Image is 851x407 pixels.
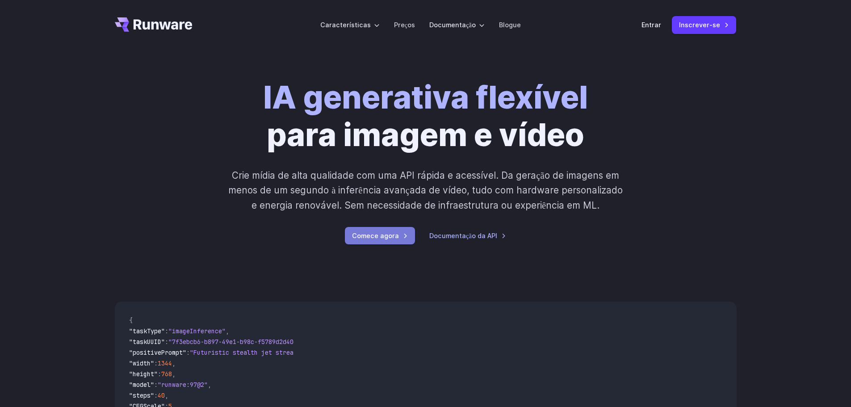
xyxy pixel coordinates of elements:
span: "height" [129,370,158,378]
font: Entrar [641,21,661,29]
font: Documentação [429,21,476,29]
span: , [165,391,168,399]
span: 1344 [158,359,172,367]
span: "width" [129,359,154,367]
a: Blogue [499,20,521,30]
span: : [154,391,158,399]
font: Características [320,21,371,29]
span: 768 [161,370,172,378]
span: : [158,370,161,378]
span: "Futuristic stealth jet streaking through a neon-lit cityscape with glowing purple exhaust" [190,348,515,357]
a: Inscrever-se [672,16,736,34]
a: Comece agora [345,227,415,244]
span: "model" [129,381,154,389]
span: "taskType" [129,327,165,335]
font: Comece agora [352,232,399,239]
font: para imagem e vídeo [267,116,584,154]
span: "positivePrompt" [129,348,186,357]
span: , [172,370,176,378]
font: Inscrever-se [679,21,720,29]
span: "runware:97@2" [158,381,208,389]
span: "imageInference" [168,327,226,335]
span: : [154,359,158,367]
a: Documentação da API [429,231,506,241]
font: Documentação da API [429,232,497,239]
a: Preços [394,20,415,30]
span: { [129,316,133,324]
span: : [154,381,158,389]
font: Blogue [499,21,521,29]
span: "7f3ebcb6-b897-49e1-b98c-f5789d2d40d7" [168,338,304,346]
span: , [172,359,176,367]
span: : [186,348,190,357]
a: Vá para / [115,17,193,32]
span: : [165,338,168,346]
a: Entrar [641,20,661,30]
span: "steps" [129,391,154,399]
span: : [165,327,168,335]
font: Preços [394,21,415,29]
span: , [226,327,229,335]
font: IA generativa flexível [263,78,588,116]
span: "taskUUID" [129,338,165,346]
font: Crie mídia de alta qualidade com uma API rápida e acessível. Da geração de imagens em menos de um... [228,170,623,211]
span: 40 [158,391,165,399]
span: , [208,381,211,389]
